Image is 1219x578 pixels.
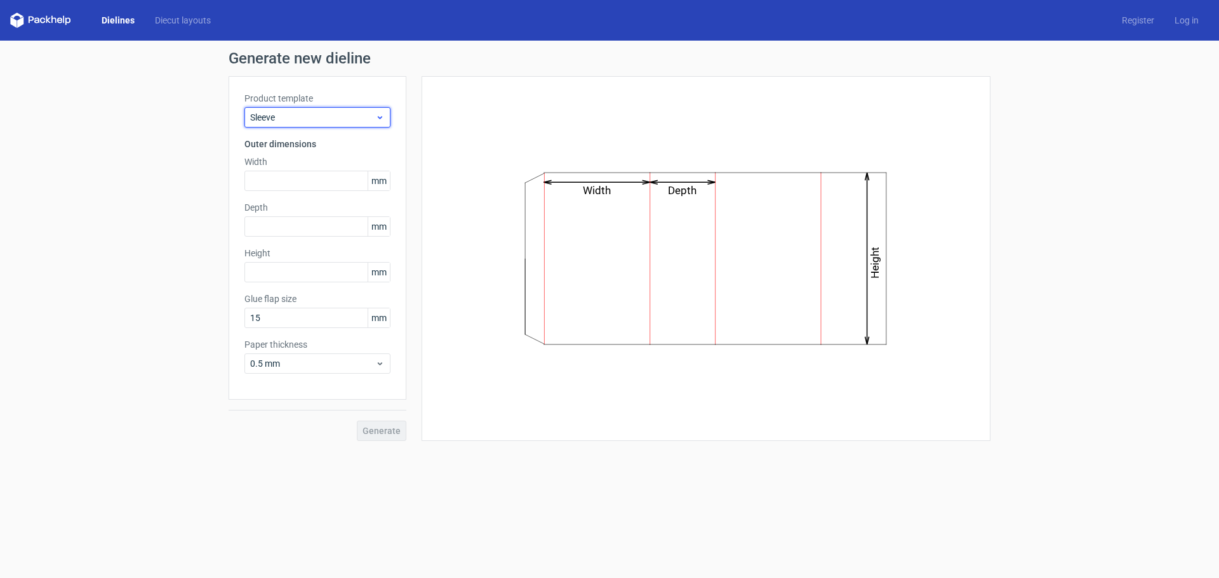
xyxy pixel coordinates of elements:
[244,247,390,259] label: Height
[869,247,882,279] text: Height
[91,14,145,27] a: Dielines
[244,201,390,214] label: Depth
[244,338,390,351] label: Paper thickness
[244,292,390,305] label: Glue flap size
[368,171,390,190] span: mm
[368,217,390,236] span: mm
[1164,14,1209,27] a: Log in
[244,138,390,150] h3: Outer dimensions
[250,111,375,124] span: Sleeve
[244,155,390,168] label: Width
[250,357,375,370] span: 0.5 mm
[583,184,611,197] text: Width
[244,92,390,105] label: Product template
[229,51,990,66] h1: Generate new dieline
[145,14,221,27] a: Diecut layouts
[368,263,390,282] span: mm
[368,308,390,327] span: mm
[1112,14,1164,27] a: Register
[669,184,697,197] text: Depth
